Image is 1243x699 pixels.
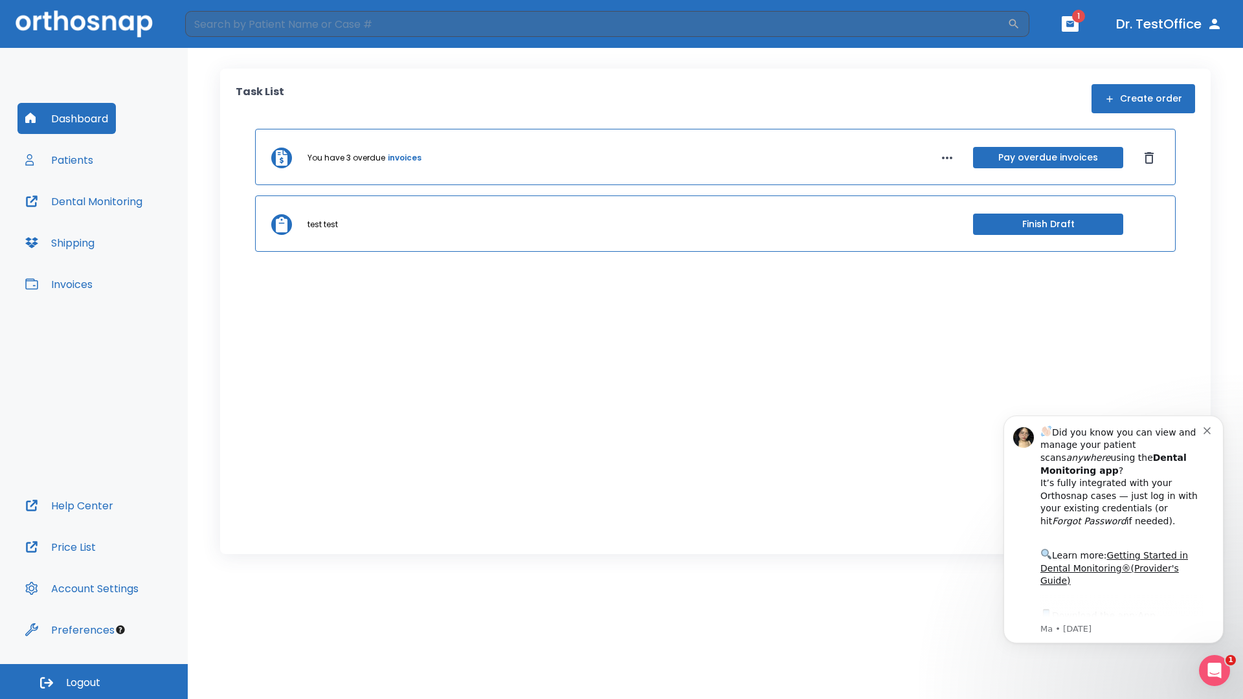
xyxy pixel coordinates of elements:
[1199,655,1230,686] iframe: Intercom live chat
[115,624,126,636] div: Tooltip anchor
[185,11,1007,37] input: Search by Patient Name or Case #
[16,10,153,37] img: Orthosnap
[56,211,219,277] div: Download the app: | ​ Let us know if you need help getting started!
[17,490,121,521] button: Help Center
[56,214,172,238] a: App Store
[17,144,101,175] button: Patients
[973,214,1123,235] button: Finish Draft
[17,103,116,134] button: Dashboard
[17,186,150,217] button: Dental Monitoring
[17,573,146,604] button: Account Settings
[17,614,122,645] button: Preferences
[1226,655,1236,665] span: 1
[17,531,104,562] button: Price List
[388,152,421,164] a: invoices
[1092,84,1195,113] button: Create order
[66,676,100,690] span: Logout
[1111,12,1227,36] button: Dr. TestOffice
[973,147,1123,168] button: Pay overdue invoices
[1139,148,1159,168] button: Dismiss
[17,227,102,258] button: Shipping
[1072,10,1085,23] span: 1
[17,269,100,300] button: Invoices
[308,152,385,164] p: You have 3 overdue
[56,227,219,239] p: Message from Ma, sent 2w ago
[984,396,1243,664] iframe: Intercom notifications message
[308,219,338,230] p: test test
[219,28,230,38] button: Dismiss notification
[236,84,284,113] p: Task List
